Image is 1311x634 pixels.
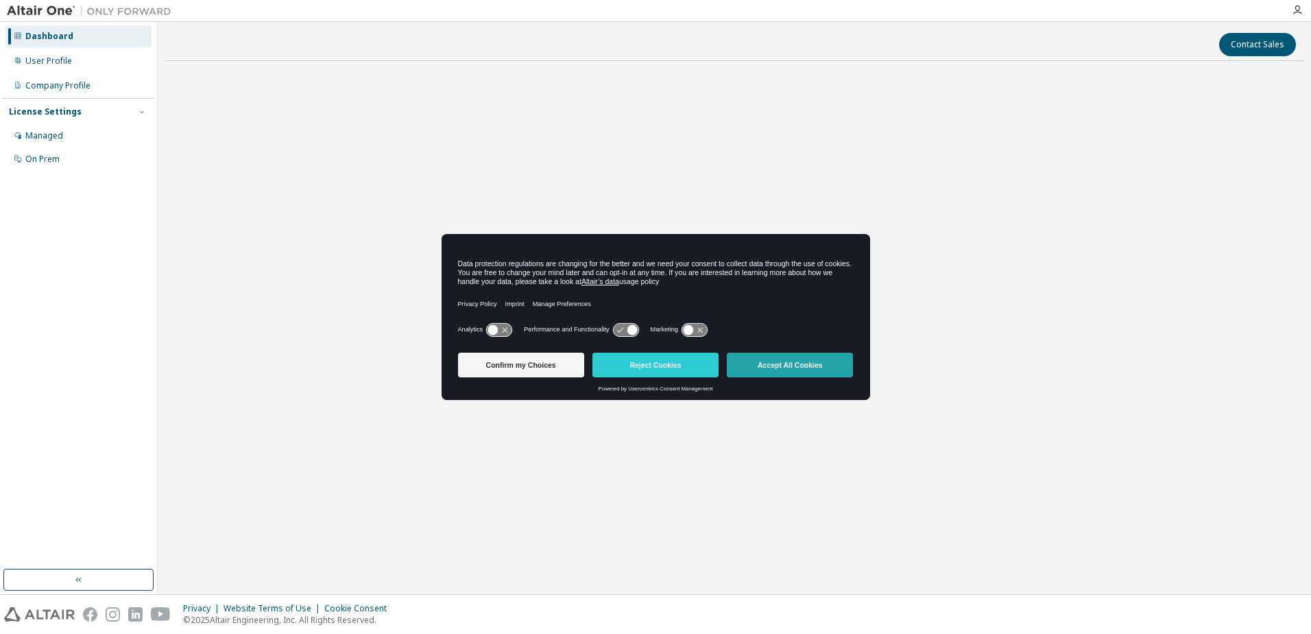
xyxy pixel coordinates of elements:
img: linkedin.svg [128,607,143,622]
div: On Prem [25,154,60,165]
p: © 2025 Altair Engineering, Inc. All Rights Reserved. [183,614,395,626]
div: Cookie Consent [324,603,395,614]
div: Dashboard [25,31,73,42]
div: License Settings [9,106,82,117]
div: Managed [25,130,63,141]
div: Privacy [183,603,224,614]
div: User Profile [25,56,72,67]
img: Altair One [7,4,178,18]
img: youtube.svg [151,607,171,622]
img: facebook.svg [83,607,97,622]
button: Contact Sales [1219,33,1296,56]
img: instagram.svg [106,607,120,622]
div: Website Terms of Use [224,603,324,614]
div: Company Profile [25,80,91,91]
img: altair_logo.svg [4,607,75,622]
